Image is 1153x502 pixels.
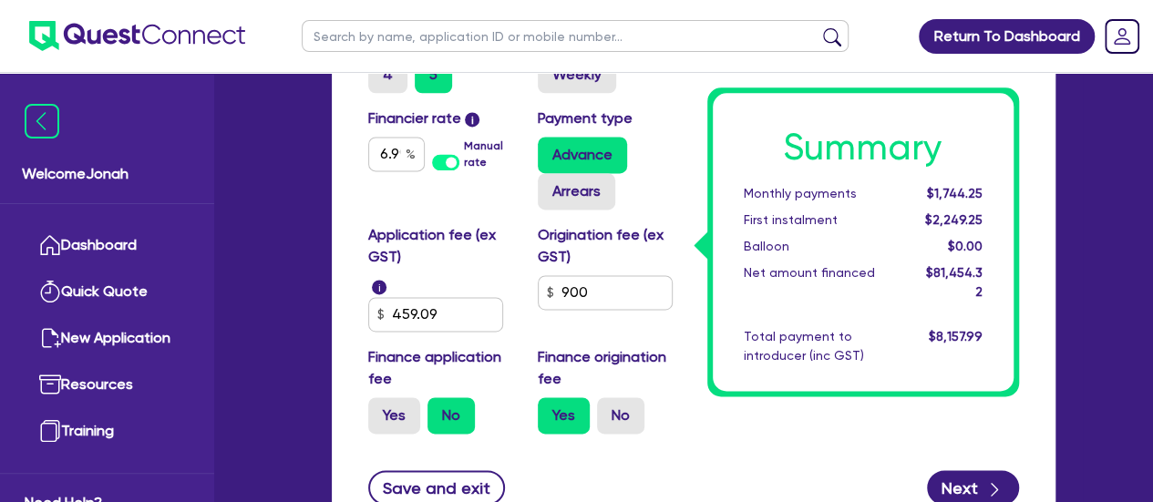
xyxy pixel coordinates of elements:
span: $8,157.99 [928,329,982,343]
a: Training [25,408,190,455]
label: Origination fee (ex GST) [538,224,680,268]
img: quest-connect-logo-blue [29,21,245,51]
label: Manual rate [464,138,510,170]
span: $1,744.25 [926,186,982,200]
label: No [427,397,475,434]
span: Welcome Jonah [22,163,192,185]
label: Advance [538,137,627,173]
a: Dropdown toggle [1098,13,1146,60]
a: Resources [25,362,190,408]
span: i [465,112,479,127]
input: Search by name, application ID or mobile number... [302,20,849,52]
a: Dashboard [25,222,190,269]
label: Payment type [538,108,633,129]
a: New Application [25,315,190,362]
a: Quick Quote [25,269,190,315]
a: Return To Dashboard [919,19,1095,54]
label: Finance origination fee [538,346,680,390]
label: Yes [368,397,420,434]
label: No [597,397,644,434]
span: $2,249.25 [924,212,982,227]
h1: Summary [744,126,983,169]
label: Yes [538,397,590,434]
span: i [372,280,386,294]
label: 4 [368,56,407,93]
span: $0.00 [947,239,982,253]
div: Total payment to introducer (inc GST) [730,327,908,365]
div: First instalment [730,210,908,230]
img: new-application [39,327,61,349]
label: 5 [415,56,452,93]
div: Balloon [730,237,908,256]
div: Monthly payments [730,184,908,203]
label: Application fee (ex GST) [368,224,510,268]
label: Finance application fee [368,346,510,390]
label: Arrears [538,173,615,210]
img: quick-quote [39,281,61,302]
label: Financier rate [368,108,480,129]
label: Weekly [538,56,616,93]
img: resources [39,374,61,395]
div: Net amount financed [730,263,908,302]
img: training [39,420,61,442]
img: icon-menu-close [25,104,59,138]
span: $81,454.32 [925,265,982,299]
